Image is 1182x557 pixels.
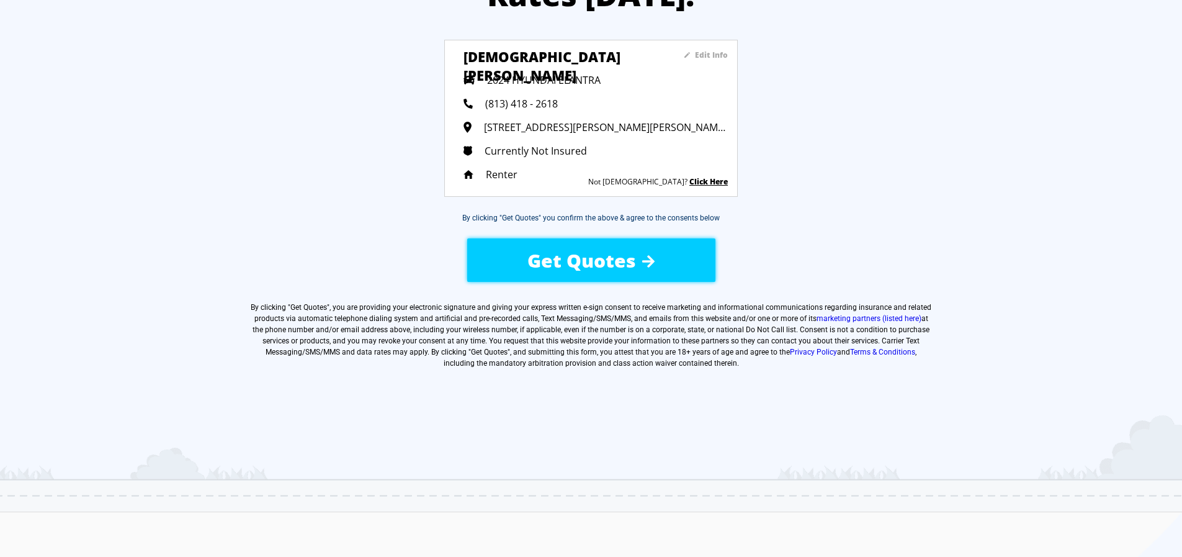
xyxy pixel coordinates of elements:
[790,348,837,356] a: Privacy Policy
[462,212,720,224] div: By clicking "Get Quotes" you confirm the above & agree to the consents below
[487,73,601,87] span: 2024 HYUNDAI ELANTRA
[467,238,715,282] button: Get Quotes
[695,50,728,60] sapn: Edit Info
[689,176,728,187] a: Click Here
[485,144,587,158] span: Currently Not Insured
[817,314,921,323] a: marketing partners (listed here)
[527,248,636,273] span: Get Quotes
[485,97,558,111] span: (813) 418 - 2618
[250,302,933,369] label: By clicking " ", you are providing your electronic signature and giving your express written e-si...
[484,120,728,134] span: [STREET_ADDRESS][PERSON_NAME][PERSON_NAME][US_STATE]
[290,303,327,312] span: Get Quotes
[463,47,647,66] h3: [DEMOGRAPHIC_DATA][PERSON_NAME]
[486,168,517,181] span: Renter
[588,176,687,187] sapn: Not [DEMOGRAPHIC_DATA]?
[850,348,915,356] a: Terms & Conditions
